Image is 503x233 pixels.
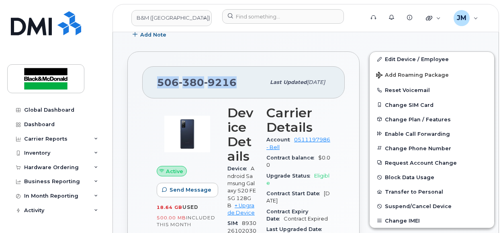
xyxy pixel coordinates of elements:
span: 9216 [204,76,237,88]
span: Device [227,166,251,172]
button: Block Data Usage [370,170,494,184]
a: Edit Device / Employee [370,52,494,66]
button: Change Phone Number [370,141,494,155]
span: JM [457,13,466,23]
span: 18.64 GB [157,204,182,210]
button: Change SIM Card [370,98,494,112]
span: 500.00 MB [157,215,186,221]
h3: Carrier Details [266,106,330,135]
input: Find something... [222,9,344,24]
span: [DATE] [307,79,325,85]
div: Jennifer Murphy [448,10,484,26]
span: Contract balance [266,155,318,161]
span: Android Samsung Galaxy S20 FE 5G 128GB [227,166,256,208]
span: Eligible [266,173,329,186]
span: Enable Call Forwarding [385,131,450,137]
h3: Device Details [227,106,257,164]
button: Reset Voicemail [370,83,494,97]
span: Add Roaming Package [376,72,449,80]
img: image20231002-3703462-zm6wmn.jpeg [163,110,211,158]
button: Transfer to Personal [370,184,494,199]
button: Add Note [127,27,173,42]
button: Change Plan / Features [370,112,494,127]
button: Suspend/Cancel Device [370,199,494,213]
span: Contract Expired [284,216,328,222]
a: 0511197986 - Bell [266,137,330,150]
button: Change IMEI [370,213,494,228]
span: Contract Expiry Date [266,208,308,222]
span: Upgrade Status [266,173,314,179]
span: 506 [157,76,237,88]
span: Suspend/Cancel Device [385,203,452,209]
span: included this month [157,215,215,228]
span: Add Note [140,31,166,39]
span: Last Upgraded Date [266,226,326,232]
span: used [182,204,198,210]
span: SIM [227,220,242,226]
span: 380 [179,76,204,88]
span: Send Message [170,186,211,194]
button: Enable Call Forwarding [370,127,494,141]
span: Contract Start Date [266,190,324,196]
button: Add Roaming Package [370,66,494,83]
span: Change Plan / Features [385,116,451,122]
div: Quicklinks [420,10,446,26]
button: Send Message [157,183,218,197]
span: Last updated [270,79,307,85]
span: Account [266,137,294,143]
a: B&M (Atlantic Region) [131,10,212,26]
span: Active [166,168,183,175]
button: Request Account Change [370,155,494,170]
a: + Upgrade Device [227,202,255,216]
